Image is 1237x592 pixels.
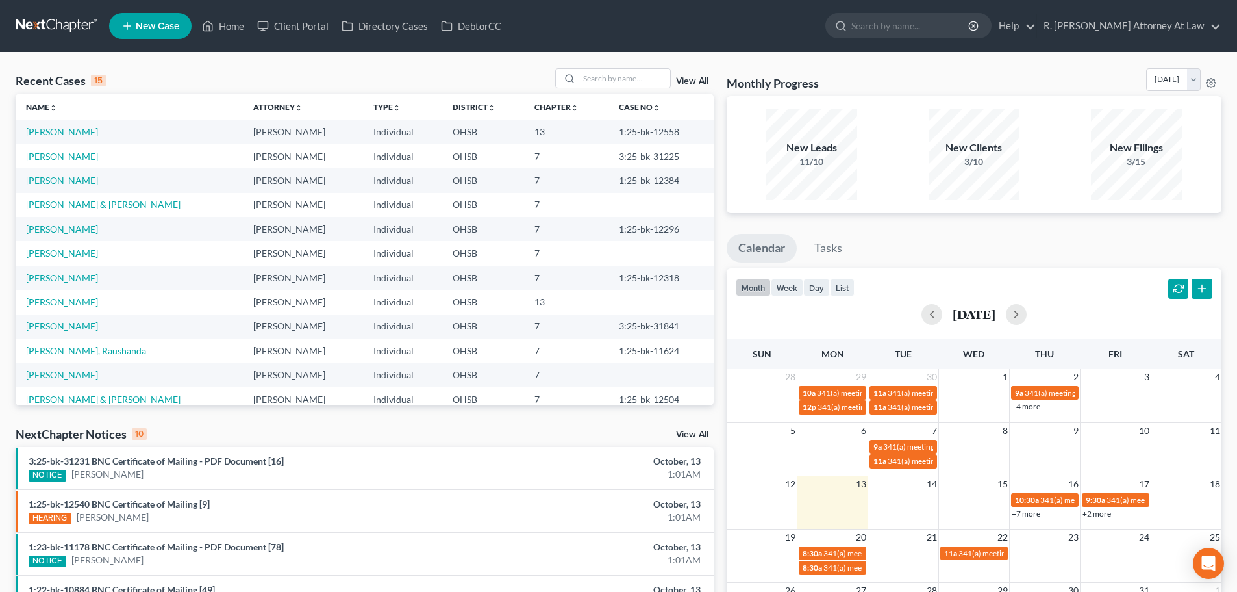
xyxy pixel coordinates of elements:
span: 14 [925,476,938,492]
span: 18 [1208,476,1221,492]
td: [PERSON_NAME] [243,339,363,363]
a: View All [676,77,708,86]
a: Directory Cases [335,14,434,38]
td: 13 [524,120,608,144]
a: [PERSON_NAME] [26,151,98,162]
span: 4 [1214,369,1221,385]
a: [PERSON_NAME], Raushanda [26,345,146,356]
td: 1:25-bk-12558 [608,120,714,144]
td: OHSB [442,193,525,217]
div: 11/10 [766,155,857,168]
td: Individual [363,144,442,168]
td: OHSB [442,315,525,339]
a: 3:25-bk-31231 BNC Certificate of Mailing - PDF Document [16] [29,456,284,467]
div: October, 13 [485,498,701,511]
div: HEARING [29,513,71,524]
a: [PERSON_NAME] [26,272,98,283]
span: 21 [925,530,938,545]
a: Home [195,14,251,38]
td: Individual [363,387,442,411]
span: 9a [873,442,882,452]
span: Wed [963,348,984,359]
td: 13 [524,290,608,314]
td: 7 [524,363,608,387]
td: OHSB [442,217,525,241]
span: 341(a) meeting for [PERSON_NAME] [1106,495,1232,505]
div: Open Intercom Messenger [1193,548,1224,579]
a: Nameunfold_more [26,102,57,112]
a: [PERSON_NAME] [77,511,149,524]
a: [PERSON_NAME] [26,175,98,186]
td: [PERSON_NAME] [243,241,363,265]
div: Recent Cases [16,73,106,88]
td: Individual [363,241,442,265]
span: 17 [1138,476,1151,492]
button: day [803,279,830,296]
td: [PERSON_NAME] [243,363,363,387]
i: unfold_more [393,104,401,112]
span: 11a [873,388,886,398]
span: 8:30a [803,563,822,573]
td: 7 [524,387,608,411]
span: 25 [1208,530,1221,545]
span: 11a [944,548,957,558]
td: 7 [524,144,608,168]
span: 341(a) meeting for [PERSON_NAME] & [PERSON_NAME] [817,388,1011,398]
div: New Filings [1091,140,1182,155]
div: 1:01AM [485,511,701,524]
td: 3:25-bk-31225 [608,144,714,168]
a: [PERSON_NAME] [71,554,144,567]
span: 22 [996,530,1009,545]
div: NextChapter Notices [16,426,147,442]
a: View All [676,430,708,439]
span: 7 [931,423,938,439]
td: OHSB [442,387,525,411]
span: 10 [1138,423,1151,439]
div: 1:01AM [485,468,701,481]
span: 5 [789,423,797,439]
td: OHSB [442,266,525,290]
span: Thu [1035,348,1054,359]
span: 6 [860,423,868,439]
h3: Monthly Progress [727,75,819,91]
td: [PERSON_NAME] [243,217,363,241]
a: Help [992,14,1036,38]
td: Individual [363,315,442,339]
td: 7 [524,339,608,363]
td: Individual [363,193,442,217]
i: unfold_more [488,104,495,112]
td: 7 [524,193,608,217]
a: [PERSON_NAME] [26,296,98,307]
td: OHSB [442,144,525,168]
span: 13 [855,476,868,492]
div: 3/15 [1091,155,1182,168]
span: 29 [855,369,868,385]
span: 28 [784,369,797,385]
a: [PERSON_NAME] [26,248,98,259]
td: Individual [363,120,442,144]
span: 341(a) meeting for [PERSON_NAME] [958,548,1084,558]
td: Individual [363,168,442,192]
td: OHSB [442,241,525,265]
a: [PERSON_NAME] & [PERSON_NAME] [26,199,181,210]
td: 7 [524,266,608,290]
td: [PERSON_NAME] [243,120,363,144]
div: 1:01AM [485,554,701,567]
span: 3 [1143,369,1151,385]
a: [PERSON_NAME] [26,126,98,137]
a: R. [PERSON_NAME] Attorney At Law [1037,14,1221,38]
span: 19 [784,530,797,545]
td: Individual [363,266,442,290]
div: 3/10 [929,155,1019,168]
span: 341(a) meeting for [PERSON_NAME] & [PERSON_NAME] [888,456,1082,466]
td: Individual [363,363,442,387]
td: 3:25-bk-31841 [608,315,714,339]
td: [PERSON_NAME] [243,315,363,339]
button: month [736,279,771,296]
div: October, 13 [485,541,701,554]
span: 11 [1208,423,1221,439]
i: unfold_more [653,104,660,112]
a: Tasks [803,234,854,263]
span: 15 [996,476,1009,492]
td: 7 [524,241,608,265]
